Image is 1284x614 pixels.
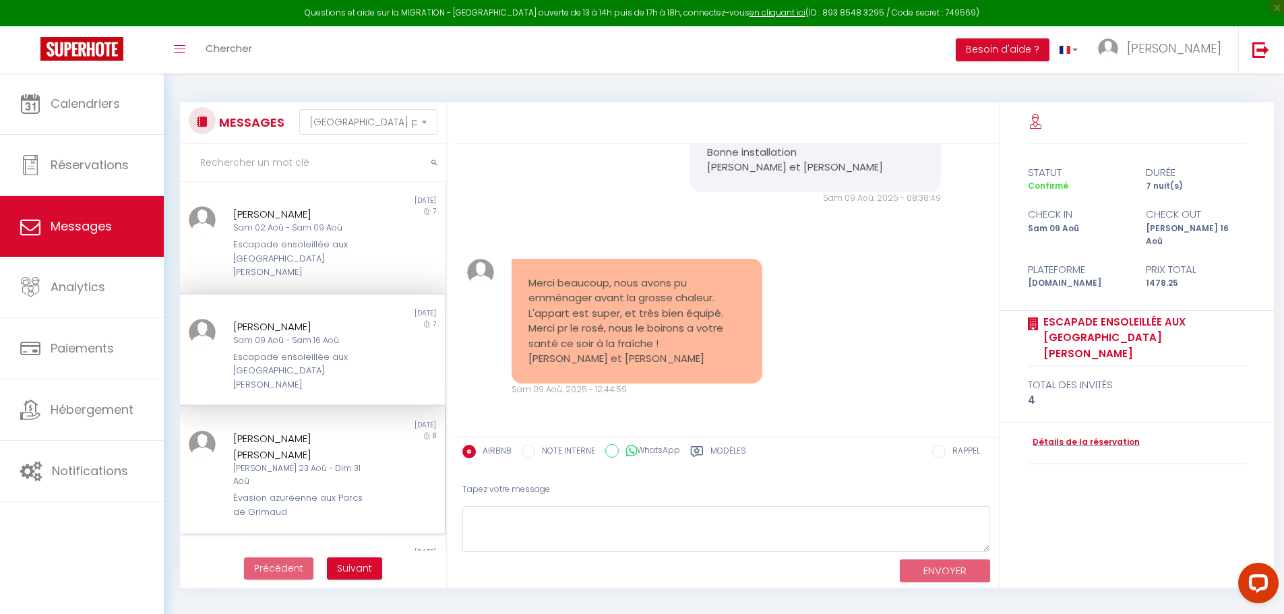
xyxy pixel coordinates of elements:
span: Suivant [337,561,372,575]
div: [DOMAIN_NAME] [1019,277,1137,290]
div: [PERSON_NAME] [233,319,370,335]
img: ... [1098,38,1118,59]
div: Escapade ensoleillée aux [GEOGRAPHIC_DATA][PERSON_NAME] [233,350,370,392]
label: AIRBNB [476,445,512,460]
img: logout [1252,41,1269,58]
div: 1478.25 [1137,277,1255,290]
pre: Merci beaucoup, nous avons pu emménager avant la grosse chaleur. L'appart est super, et très bien... [528,276,745,367]
button: Previous [244,557,313,580]
a: Détails de la réservation [1028,436,1140,449]
img: ... [189,319,216,346]
div: Évasion azuréenne aux Parcs de Grimaud [233,491,370,519]
img: ... [189,206,216,233]
div: Sam 09 Aoû [1019,222,1137,248]
button: ENVOYER [900,559,990,583]
span: Notifications [52,462,128,479]
div: [DATE] [312,547,444,558]
div: Prix total [1137,262,1255,278]
span: 7 [433,319,436,329]
div: check out [1137,206,1255,222]
div: Sam 09 Aoû. 2025 - 08:38:49 [690,192,941,205]
div: total des invités [1028,377,1247,393]
div: 7 nuit(s) [1137,180,1255,193]
div: durée [1137,164,1255,181]
span: Confirmé [1028,180,1068,191]
div: Escapade ensoleillée aux [GEOGRAPHIC_DATA][PERSON_NAME] [233,238,370,279]
div: [PERSON_NAME] [233,206,370,222]
a: ... [PERSON_NAME] [1088,26,1238,73]
span: Paiements [51,340,114,357]
h3: MESSAGES [216,107,284,137]
img: ... [189,431,216,458]
a: en cliquant ici [750,7,805,18]
input: Rechercher un mot clé [180,144,446,182]
span: Hébergement [51,401,133,418]
span: 8 [433,431,436,441]
img: ... [467,259,494,286]
a: Escapade ensoleillée aux [GEOGRAPHIC_DATA][PERSON_NAME] [1039,314,1247,362]
span: [PERSON_NAME] [1127,40,1221,57]
div: [PERSON_NAME] [PERSON_NAME] [233,431,370,462]
button: Besoin d'aide ? [956,38,1049,61]
div: [PERSON_NAME] 16 Aoû [1137,222,1255,248]
div: [DATE] [312,195,444,206]
span: Précédent [254,561,303,575]
span: Chercher [206,41,252,55]
button: Next [327,557,382,580]
span: Analytics [51,278,105,295]
iframe: LiveChat chat widget [1227,557,1284,614]
span: Réservations [51,156,129,173]
div: [PERSON_NAME] 23 Aoû - Dim 31 Aoû [233,462,370,488]
label: Modèles [710,445,746,462]
div: statut [1019,164,1137,181]
label: WhatsApp [619,444,680,459]
img: Super Booking [40,37,123,61]
div: Sam 02 Aoû - Sam 09 Aoû [233,222,370,235]
span: Messages [51,218,112,235]
div: Tapez votre message [462,473,990,506]
a: Chercher [195,26,262,73]
div: 4 [1028,392,1247,408]
span: 7 [433,206,436,216]
label: NOTE INTERNE [535,445,595,460]
div: [DATE] [312,308,444,319]
div: check in [1019,206,1137,222]
div: Sam 09 Aoû - Sam 16 Aoû [233,334,370,347]
label: RAPPEL [946,445,980,460]
div: Sam 09 Aoû. 2025 - 12:44:59 [512,383,762,396]
div: [DATE] [312,420,444,431]
span: Calendriers [51,95,120,112]
div: Plateforme [1019,262,1137,278]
